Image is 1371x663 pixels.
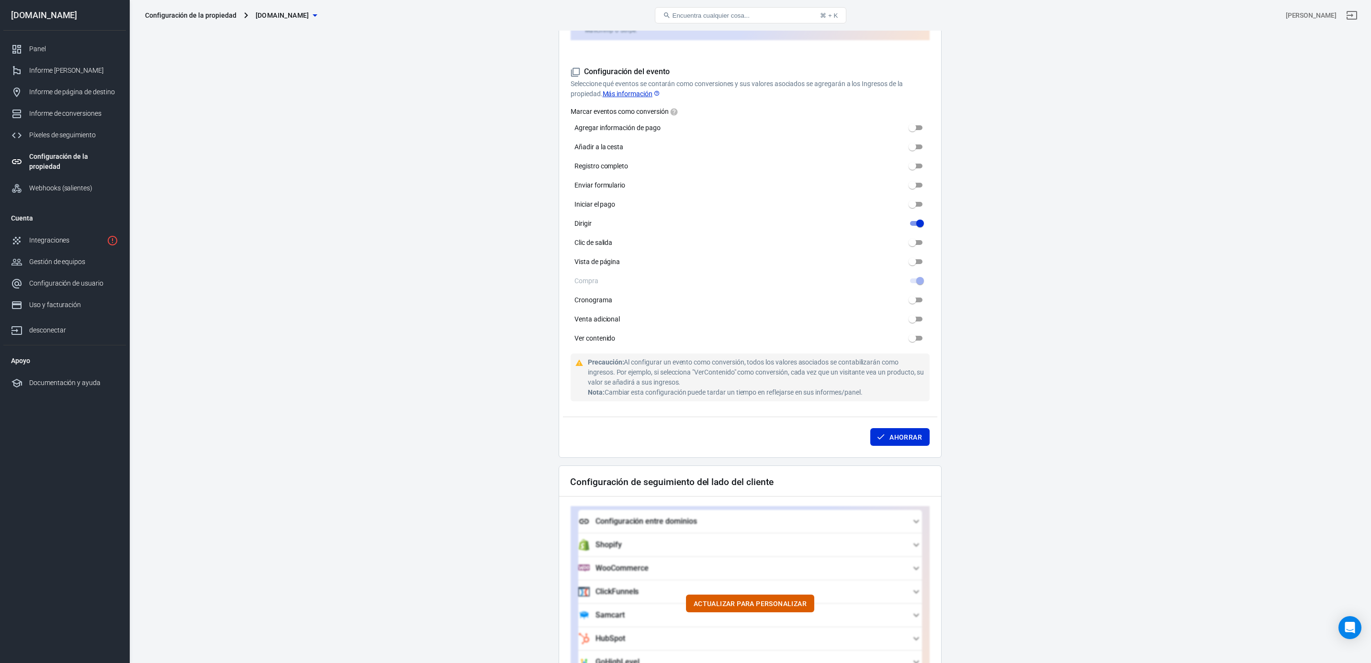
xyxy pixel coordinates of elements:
[107,235,118,246] svg: 1 red aún no verificada
[655,7,846,23] button: Encuentra cualquier cosa...⌘ + K
[29,131,96,139] font: Píxeles de seguimiento
[1338,616,1361,639] div: Abrir Intercom Messenger
[11,10,77,20] font: [DOMAIN_NAME]
[3,177,126,199] a: Webhooks (salientes)
[3,38,126,60] a: Panel
[605,388,863,396] font: Cambiar esta configuración puede tardar un tiempo en reflejarse en sus informes/panel.
[29,301,81,309] font: Uso y facturación
[574,277,598,285] font: Compra
[3,60,126,81] a: Informe [PERSON_NAME]
[889,433,922,441] font: Ahorrar
[29,45,46,53] font: Panel
[29,66,103,74] font: Informe [PERSON_NAME]
[694,600,807,608] font: Actualizar para personalizar
[574,296,612,304] font: Cronograma
[603,89,660,99] a: Más información
[256,10,309,22] span: protsotsil.tienda
[29,236,69,244] font: Integraciones
[574,220,592,227] font: Dirigir
[29,379,101,387] font: Documentación y ayuda
[584,67,670,76] font: Configuración del evento
[3,316,126,341] a: desconectar
[588,388,605,396] font: Nota:
[11,357,30,365] font: Apoyo
[145,11,236,20] div: Configuración de la propiedad
[145,11,236,19] font: Configuración de la propiedad
[574,181,625,189] font: Enviar formulario
[3,273,126,294] a: Configuración de usuario
[3,81,126,103] a: Informe de página de destino
[570,476,774,487] font: Configuración de seguimiento del lado del cliente
[11,214,33,222] font: Cuenta
[252,7,321,24] button: [DOMAIN_NAME]
[29,88,115,96] font: Informe de página de destino
[670,108,678,116] svg: Activa los conmutadores para los eventos que quieras rastrear como conversiones, como las compras...
[574,124,661,132] font: Agregar información de pago
[574,239,612,246] font: Clic de salida
[574,162,628,170] font: Registro completo
[256,11,309,19] font: [DOMAIN_NAME]
[820,12,838,19] font: ⌘ + K
[603,90,652,98] font: Más información
[588,358,624,366] font: Precaución:
[1286,11,1337,19] font: [PERSON_NAME]
[29,153,88,170] font: Configuración de la propiedad
[1340,4,1363,27] a: desconectar
[574,200,615,208] font: Iniciar el pago
[574,143,623,151] font: Añadir a la cesta
[29,110,101,117] font: Informe de conversiones
[1286,11,1337,21] div: ID de cuenta: 8mMXLX3l
[29,279,103,287] font: Configuración de usuario
[574,315,620,323] font: Venta adicional
[29,326,66,334] font: desconectar
[3,103,126,124] a: Informe de conversiones
[3,230,126,251] a: Integraciones
[571,80,903,98] font: Seleccione qué eventos se contarán como conversiones y sus valores asociados se agregarán a los I...
[673,12,750,19] font: Encuentra cualquier cosa...
[29,258,85,265] font: Gestión de equipos
[571,108,669,115] font: Marcar eventos como conversión
[3,294,126,316] a: Uso y facturación
[3,251,126,273] a: Gestión de equipos
[588,358,924,386] font: Al configurar un evento como conversión, todos los valores asociados se contabilizarán como ingre...
[574,258,620,265] font: Vista de página
[870,428,930,446] button: Ahorrar
[3,146,126,177] a: Configuración de la propiedad
[29,184,92,192] font: Webhooks (salientes)
[3,124,126,146] a: Píxeles de seguimiento
[574,334,615,342] font: Ver contenido
[686,595,814,613] button: Actualizar para personalizar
